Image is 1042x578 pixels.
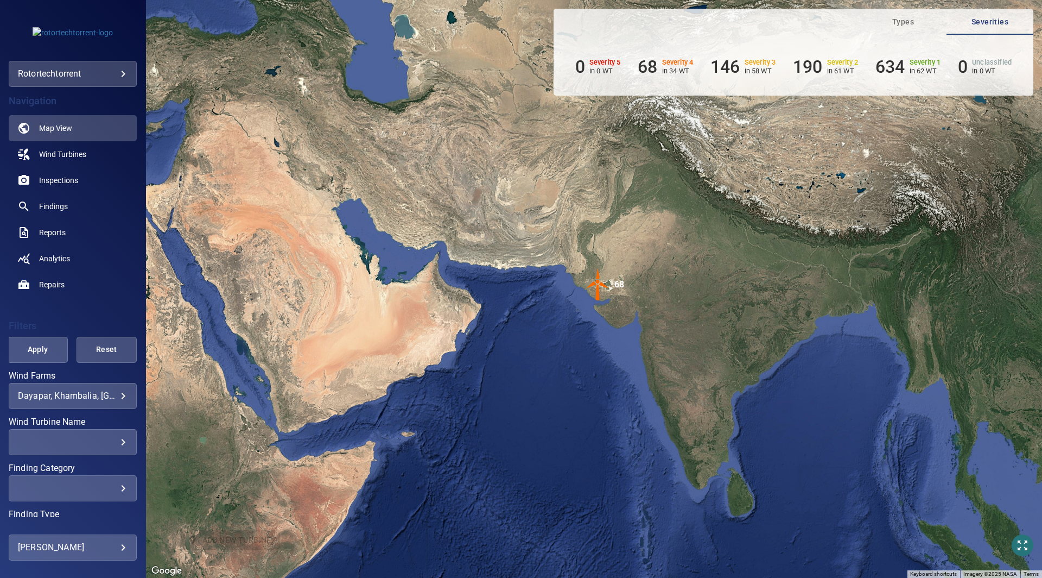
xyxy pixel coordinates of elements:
span: Reset [90,343,123,356]
div: 68 [614,268,624,301]
a: inspections noActive [9,167,137,193]
div: Wind Farms [9,383,137,409]
label: Wind Turbine Name [9,418,137,426]
p: in 58 WT [745,67,776,75]
div: Wind Turbine Name [9,429,137,455]
a: Terms (opens in new tab) [1024,571,1039,577]
h4: Filters [9,321,137,331]
li: Severity 1 [875,56,941,77]
span: Findings [39,201,68,212]
h6: Severity 3 [745,59,776,66]
li: Severity Unclassified [958,56,1012,77]
h6: Severity 4 [662,59,694,66]
a: reports noActive [9,219,137,246]
p: in 62 WT [910,67,941,75]
a: windturbines noActive [9,141,137,167]
div: [PERSON_NAME] [18,539,128,556]
h6: 68 [638,56,657,77]
h6: 146 [710,56,740,77]
div: rotortechtorrent [18,65,128,83]
label: Wind Farms [9,372,137,380]
li: Severity 3 [710,56,776,77]
p: in 61 WT [827,67,859,75]
div: Dayapar, Khambalia, [GEOGRAPHIC_DATA] [18,391,128,401]
span: Repairs [39,279,65,290]
div: Finding Category [9,475,137,501]
h6: 190 [793,56,822,77]
p: in 0 WT [972,67,1012,75]
gmp-advanced-marker: 68 [582,268,614,303]
img: windFarmIconCat4.svg [582,268,614,301]
li: Severity 4 [638,56,693,77]
a: repairs noActive [9,272,137,298]
span: Inspections [39,175,78,186]
h4: Navigation [9,96,137,106]
h6: Severity 5 [589,59,621,66]
a: analytics noActive [9,246,137,272]
a: Open this area in Google Maps (opens a new window) [149,564,185,578]
button: Apply [8,337,68,363]
a: map active [9,115,137,141]
span: Apply [21,343,54,356]
label: Finding Category [9,464,137,473]
button: Keyboard shortcuts [910,570,957,578]
img: rotortechtorrent-logo [33,27,113,38]
span: Analytics [39,253,70,264]
div: rotortechtorrent [9,61,137,87]
img: Google [149,564,185,578]
li: Severity 2 [793,56,858,77]
span: Imagery ©2025 NASA [963,571,1017,577]
span: Types [866,15,940,29]
span: Reports [39,227,66,238]
p: in 0 WT [589,67,621,75]
h6: Unclassified [972,59,1012,66]
a: findings noActive [9,193,137,219]
span: Wind Turbines [39,149,86,160]
p: in 34 WT [662,67,694,75]
button: Reset [77,337,137,363]
h6: 0 [575,56,585,77]
span: Severities [953,15,1027,29]
li: Severity 5 [575,56,621,77]
h6: Severity 2 [827,59,859,66]
span: Map View [39,123,72,134]
h6: 0 [958,56,968,77]
h6: 634 [875,56,905,77]
label: Finding Type [9,510,137,519]
h6: Severity 1 [910,59,941,66]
